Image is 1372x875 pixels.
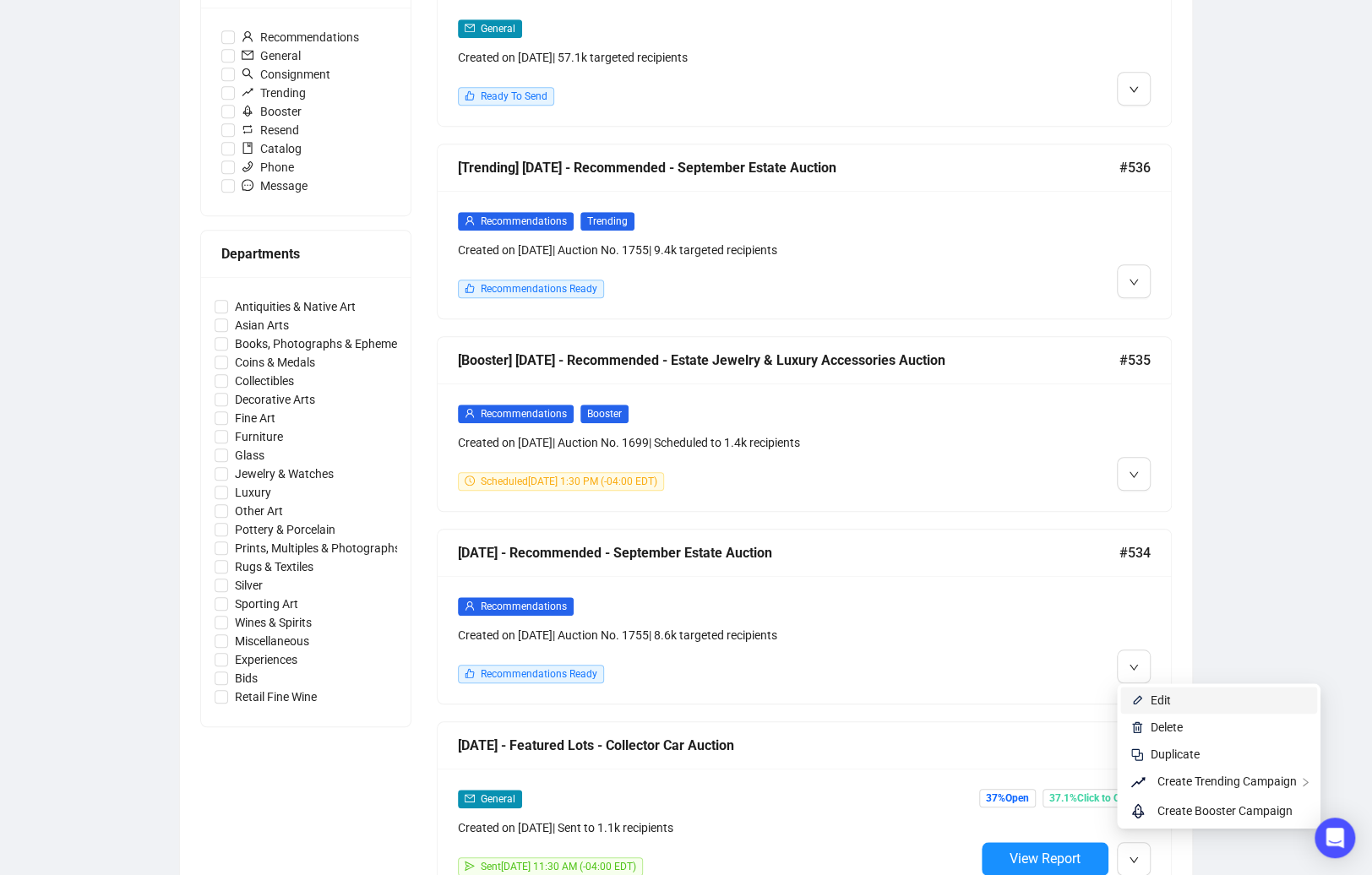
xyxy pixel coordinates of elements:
div: Open Intercom Messenger [1315,818,1355,858]
div: Created on [DATE] | Auction No. 1699 | Scheduled to 1.4k recipients [458,433,975,452]
span: Antiquities & Native Art [228,297,362,316]
div: Departments [221,243,390,264]
span: rise [1130,772,1151,792]
span: Sporting Art [228,595,305,613]
span: mail [242,49,253,61]
span: search [242,68,253,79]
span: book [242,142,253,154]
div: Created on [DATE] | Sent to 1.1k recipients [458,818,975,837]
span: Pottery & Porcelain [228,520,342,539]
span: Rugs & Textiles [228,557,320,576]
span: Sent [DATE] 11:30 AM (-04:00 EDT) [481,861,636,872]
span: Recommendations [235,28,366,46]
span: mail [465,793,475,803]
span: Fine Art [228,409,282,427]
div: Created on [DATE] | 57.1k targeted recipients [458,48,975,67]
span: Scheduled [DATE] 1:30 PM (-04:00 EDT) [481,476,657,487]
span: Collectibles [228,372,301,390]
span: Recommendations [481,215,567,227]
span: Miscellaneous [228,632,316,650]
span: send [465,861,475,871]
span: Create Trending Campaign [1157,774,1297,788]
span: user [465,408,475,418]
span: down [1129,855,1139,865]
span: Recommendations [481,601,567,612]
span: 37% Open [979,789,1036,807]
span: Phone [235,158,301,177]
span: Catalog [235,139,308,158]
span: Edit [1151,693,1171,707]
span: down [1129,470,1139,480]
a: [Booster] [DATE] - Recommended - Estate Jewelry & Luxury Accessories Auction#535userRecommendatio... [437,336,1172,512]
span: Resend [235,121,306,139]
span: user [465,215,475,226]
span: Coins & Medals [228,353,322,372]
span: down [1129,277,1139,287]
span: Consignment [235,65,337,84]
span: Booster [580,405,629,423]
span: like [465,283,475,293]
span: rocket [1130,801,1151,821]
span: user [242,30,253,42]
span: Message [235,177,314,195]
span: rocket [242,105,253,117]
span: Recommendations [481,408,567,420]
span: Booster [235,102,308,121]
span: clock-circle [465,476,475,486]
div: [DATE] - Recommended - September Estate Auction [458,542,1119,563]
span: like [465,90,475,101]
span: rise [242,86,253,98]
span: Luxury [228,483,278,502]
span: Jewelry & Watches [228,465,340,483]
span: right [1300,777,1310,787]
span: message [242,179,253,191]
span: Retail Fine Wine [228,687,324,706]
span: Books, Photographs & Ephemera [228,334,415,353]
div: [Booster] [DATE] - Recommended - Estate Jewelry & Luxury Accessories Auction [458,350,1119,371]
span: #536 [1119,157,1151,178]
span: #535 [1119,350,1151,371]
span: General [481,23,515,35]
span: Furniture [228,427,290,446]
img: svg+xml;base64,PHN2ZyB4bWxucz0iaHR0cDovL3d3dy53My5vcmcvMjAwMC9zdmciIHdpZHRoPSIyNCIgaGVpZ2h0PSIyNC... [1130,747,1144,761]
span: Wines & Spirits [228,613,318,632]
span: Asian Arts [228,316,296,334]
span: General [481,793,515,805]
span: Glass [228,446,271,465]
span: like [465,668,475,678]
span: General [235,46,308,65]
span: retweet [242,123,253,135]
span: mail [465,23,475,33]
span: Ready To Send [481,90,547,102]
span: Silver [228,576,269,595]
span: Create Booster Campaign [1157,804,1293,818]
span: down [1129,662,1139,672]
span: Trending [235,84,313,102]
span: 37.1% Click to Open [1043,789,1144,807]
span: Delete [1151,720,1183,734]
div: Created on [DATE] | Auction No. 1755 | 8.6k targeted recipients [458,626,975,644]
span: down [1129,84,1139,95]
span: View Report [1010,851,1081,867]
img: svg+xml;base64,PHN2ZyB4bWxucz0iaHR0cDovL3d3dy53My5vcmcvMjAwMC9zdmciIHhtbG5zOnhsaW5rPSJodHRwOi8vd3... [1130,693,1144,707]
div: [DATE] - Featured Lots - Collector Car Auction [458,735,1119,756]
a: [Trending] [DATE] - Recommended - September Estate Auction#536userRecommendationsTrendingCreated ... [437,144,1172,319]
span: user [465,601,475,611]
span: Recommendations Ready [481,668,597,680]
a: [DATE] - Recommended - September Estate Auction#534userRecommendationsCreated on [DATE]| Auction ... [437,529,1172,704]
span: #534 [1119,542,1151,563]
span: Experiences [228,650,304,669]
span: Other Art [228,502,290,520]
span: Bids [228,669,264,687]
span: Decorative Arts [228,390,322,409]
span: Prints, Multiples & Photographs [228,539,407,557]
span: Duplicate [1151,747,1200,761]
img: svg+xml;base64,PHN2ZyB4bWxucz0iaHR0cDovL3d3dy53My5vcmcvMjAwMC9zdmciIHhtbG5zOnhsaW5rPSJodHRwOi8vd3... [1130,720,1144,734]
div: Created on [DATE] | Auction No. 1755 | 9.4k targeted recipients [458,241,975,259]
span: Trending [580,212,634,231]
span: phone [242,160,253,172]
span: Recommendations Ready [481,283,597,295]
div: [Trending] [DATE] - Recommended - September Estate Auction [458,157,1119,178]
